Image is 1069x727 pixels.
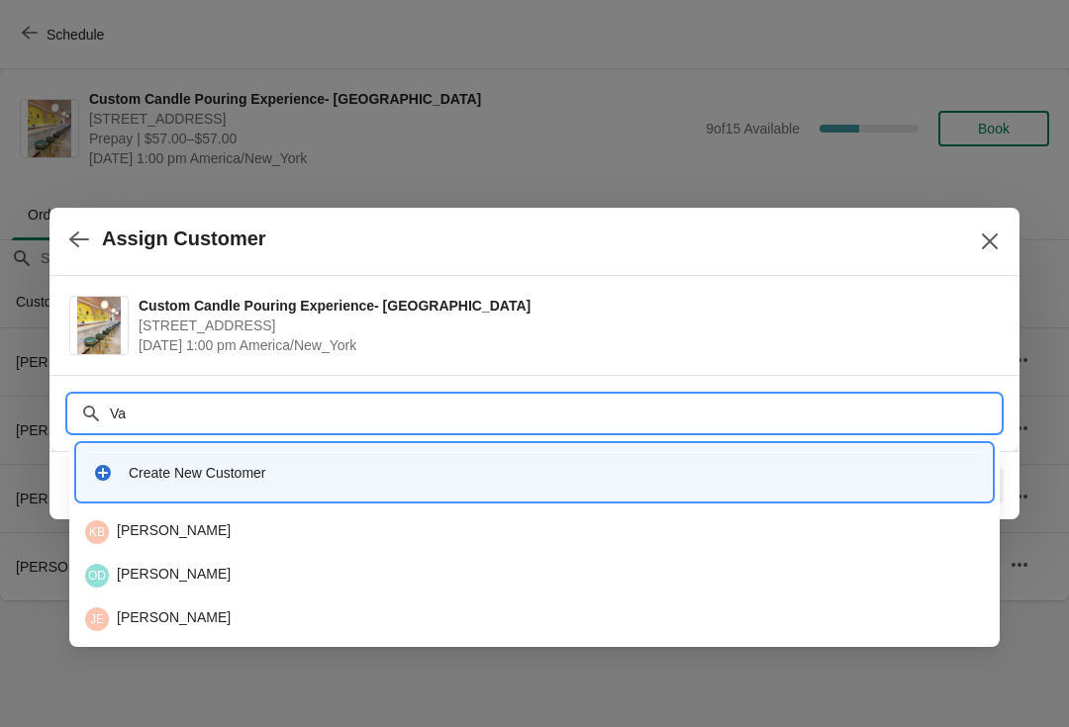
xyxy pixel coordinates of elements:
[139,335,990,355] span: [DATE] 1:00 pm America/New_York
[69,512,1000,552] li: Kevin Belden
[90,612,104,626] text: JE
[85,607,984,631] div: [PERSON_NAME]
[109,396,1000,431] input: Search customer name or email
[85,564,984,588] div: [PERSON_NAME]
[85,607,109,631] span: Jasmine Evans
[69,595,1000,639] li: Jasmine Evans
[139,316,990,335] span: [STREET_ADDRESS]
[85,564,109,588] span: Olivia DAmbra
[139,296,990,316] span: Custom Candle Pouring Experience- [GEOGRAPHIC_DATA]
[77,297,121,354] img: Custom Candle Pouring Experience- Delray Beach | 415 East Atlantic Avenue, Delray Beach, FL, USA ...
[89,525,105,539] text: KB
[85,520,984,544] div: [PERSON_NAME]
[88,569,106,583] text: OD
[102,227,266,250] h2: Assign Customer
[129,463,976,483] div: Create New Customer
[69,552,1000,595] li: Olivia DAmbra
[972,224,1008,259] button: Close
[85,520,109,544] span: Kevin Belden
